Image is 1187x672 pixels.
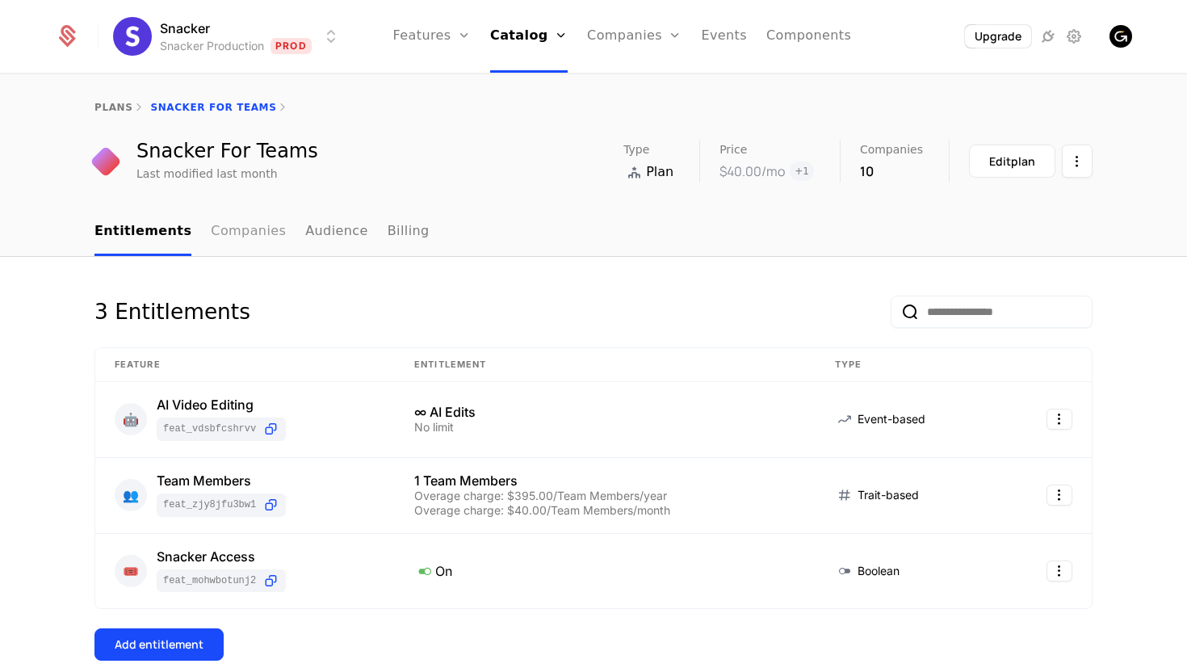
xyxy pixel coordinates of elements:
[816,348,1000,382] th: Type
[94,296,250,328] div: 3 Entitlements
[211,208,286,256] a: Companies
[414,561,796,582] div: On
[388,208,430,256] a: Billing
[305,208,368,256] a: Audience
[160,19,210,38] span: Snacker
[136,141,318,161] div: Snacker For Teams
[160,38,264,54] div: Snacker Production
[157,398,286,411] div: AI Video Editing
[115,403,147,435] div: 🤖
[157,550,286,563] div: Snacker Access
[858,563,900,579] span: Boolean
[858,487,919,503] span: Trait-based
[95,348,395,382] th: Feature
[1062,145,1093,178] button: Select action
[989,153,1035,170] div: Edit plan
[860,144,923,155] span: Companies
[94,208,1093,256] nav: Main
[115,636,203,653] div: Add entitlement
[94,102,132,113] a: plans
[1038,27,1058,46] a: Integrations
[157,474,286,487] div: Team Members
[1046,485,1072,506] button: Select action
[1109,25,1132,48] button: Open user button
[623,144,649,155] span: Type
[163,574,256,587] span: feat_MohwboTUnJ2
[414,505,796,516] div: Overage charge: $40.00/Team Members/month
[163,498,256,511] span: feat_ZJY8jfu3BW1
[163,422,256,435] span: feat_VdsBfcshrvV
[790,162,814,181] span: + 1
[646,162,673,182] span: Plan
[1046,561,1072,582] button: Select action
[719,144,747,155] span: Price
[1109,25,1132,48] img: Shelby Stephens
[965,25,1031,48] button: Upgrade
[115,479,147,511] div: 👥
[969,145,1055,178] button: Editplan
[113,17,152,56] img: Snacker
[719,162,785,181] div: $40.00 /mo
[136,166,278,182] div: Last modified last month
[414,422,796,433] div: No limit
[94,628,224,661] button: Add entitlement
[1064,27,1084,46] a: Settings
[395,348,816,382] th: Entitlement
[94,208,191,256] a: Entitlements
[115,555,147,587] div: 🎟️
[414,490,796,502] div: Overage charge: $395.00/Team Members/year
[1046,409,1072,430] button: Select action
[858,411,925,427] span: Event-based
[414,405,796,418] div: ∞ AI Edits
[94,208,430,256] ul: Choose Sub Page
[860,162,923,181] div: 10
[414,474,796,487] div: 1 Team Members
[271,38,312,54] span: Prod
[118,19,341,54] button: Select environment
